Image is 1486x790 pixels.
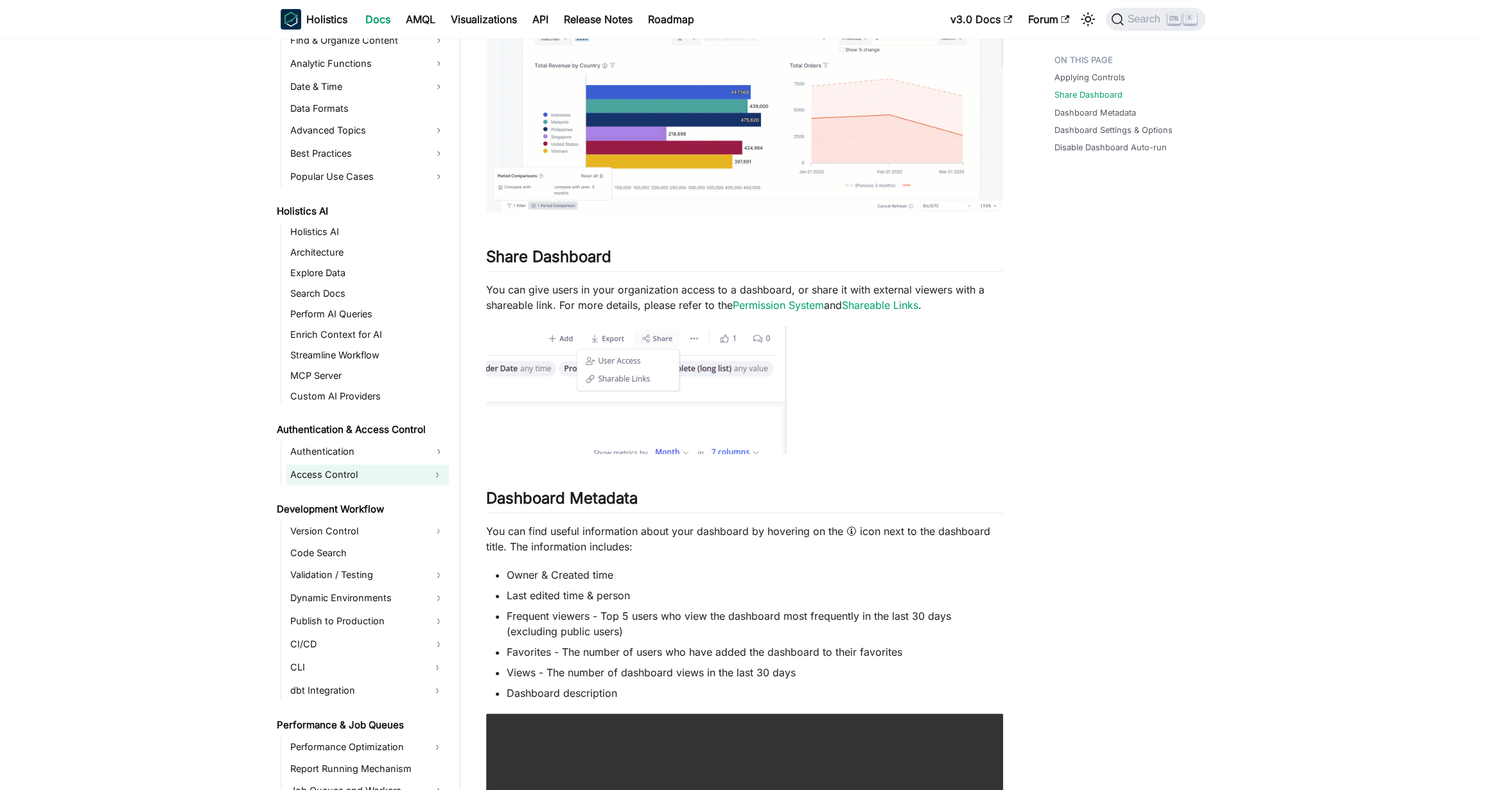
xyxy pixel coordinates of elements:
a: Dynamic Environments [286,588,449,608]
p: You can find useful information about your dashboard by hovering on the 🛈 icon next to the dashbo... [486,523,1003,554]
a: Enrich Context for AI [286,326,449,344]
a: Shareable Links [842,299,918,312]
a: AMQL [398,9,443,30]
button: Expand sidebar category 'Access Control' [426,464,449,485]
a: Version Control [286,521,449,541]
a: Report Running Mechanism [286,760,449,778]
span: Search [1124,13,1168,25]
a: Search Docs [286,285,449,303]
a: Streamline Workflow [286,346,449,364]
a: HolisticsHolistics [281,9,347,30]
a: Date & Time [286,76,449,97]
a: API [525,9,556,30]
kbd: K [1184,13,1196,24]
a: Custom AI Providers [286,387,449,405]
a: Advanced Topics [286,120,449,141]
a: Permission System [733,299,824,312]
img: Holistics [281,9,301,30]
a: v3.0 Docs [943,9,1020,30]
li: Owner & Created time [507,567,1003,583]
li: Last edited time & person [507,588,1003,603]
a: Validation / Testing [286,565,449,585]
a: Find & Organize Content [286,30,449,51]
a: Authentication & Access Control [273,421,449,439]
a: Disable Dashboard Auto-run [1054,141,1167,154]
a: Authentication [286,441,449,462]
li: Views - The number of dashboard views in the last 30 days [507,665,1003,680]
a: Code Search [286,544,449,562]
button: Switch between dark and light mode (currently light mode) [1078,9,1098,30]
button: Search (Ctrl+K) [1106,8,1205,31]
a: CI/CD [286,634,449,654]
a: Access Control [286,464,426,485]
button: Expand sidebar category 'dbt Integration' [426,680,449,701]
a: Analytic Functions [286,53,449,74]
a: Architecture [286,243,449,261]
a: Development Workflow [273,500,449,518]
li: Frequent viewers - Top 5 users who view the dashboard most frequently in the last 30 days (exclud... [507,608,1003,639]
a: Data Formats [286,100,449,118]
a: Holistics AI [273,202,449,220]
h2: Share Dashboard [486,247,1003,272]
a: CLI [286,657,426,678]
button: Expand sidebar category 'Performance Optimization' [426,737,449,757]
a: Publish to Production [286,611,449,631]
a: Share Dashboard [1054,89,1123,101]
nav: Docs sidebar [268,39,460,790]
a: Release Notes [556,9,640,30]
a: Performance & Job Queues [273,716,449,734]
a: Applying Controls [1054,71,1125,83]
a: Dashboard Metadata [1054,107,1136,119]
a: Popular Use Cases [286,166,449,187]
a: Docs [358,9,398,30]
a: Performance Optimization [286,737,426,757]
a: Holistics AI [286,223,449,241]
a: Roadmap [640,9,702,30]
p: You can give users in your organization access to a dashboard, or share it with external viewers ... [486,282,1003,313]
a: Forum [1020,9,1077,30]
h2: Dashboard Metadata [486,489,1003,513]
button: Expand sidebar category 'CLI' [426,657,449,678]
b: Holistics [306,12,347,27]
a: MCP Server [286,367,449,385]
li: Favorites - The number of users who have added the dashboard to their favorites [507,644,1003,660]
li: Dashboard description [507,685,1003,701]
a: Dashboard Settings & Options [1054,124,1173,136]
a: Perform AI Queries [286,305,449,323]
a: Best Practices [286,143,449,164]
a: dbt Integration [286,680,426,701]
a: Explore Data [286,264,449,282]
a: Visualizations [443,9,525,30]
